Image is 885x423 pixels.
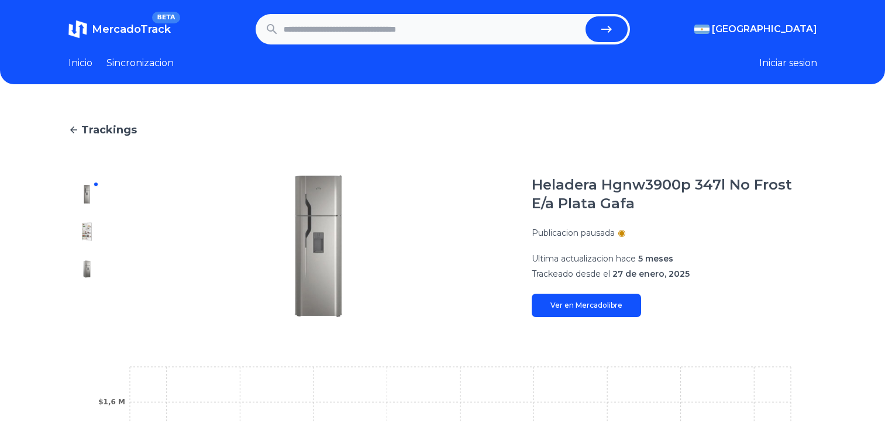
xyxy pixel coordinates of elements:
tspan: $1,6 M [98,398,125,406]
span: MercadoTrack [92,23,171,36]
a: Trackings [68,122,817,138]
span: Trackings [81,122,137,138]
span: BETA [152,12,180,23]
a: MercadoTrackBETA [68,20,171,39]
span: Trackeado desde el [532,269,610,279]
a: Inicio [68,56,92,70]
img: Heladera Hgnw3900p 347l No Frost E/a Plata Gafa [78,185,97,204]
img: Heladera Hgnw3900p 347l No Frost E/a Plata Gafa [78,222,97,241]
span: 5 meses [638,253,673,264]
img: MercadoTrack [68,20,87,39]
a: Sincronizacion [106,56,174,70]
span: Ultima actualizacion hace [532,253,636,264]
button: [GEOGRAPHIC_DATA] [694,22,817,36]
h1: Heladera Hgnw3900p 347l No Frost E/a Plata Gafa [532,176,817,213]
span: 27 de enero, 2025 [612,269,690,279]
p: Publicacion pausada [532,227,615,239]
img: Heladera Hgnw3900p 347l No Frost E/a Plata Gafa [78,260,97,278]
a: Ver en Mercadolibre [532,294,641,317]
button: Iniciar sesion [759,56,817,70]
img: Heladera Hgnw3900p 347l No Frost E/a Plata Gafa [129,176,508,317]
img: Argentina [694,25,710,34]
span: [GEOGRAPHIC_DATA] [712,22,817,36]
